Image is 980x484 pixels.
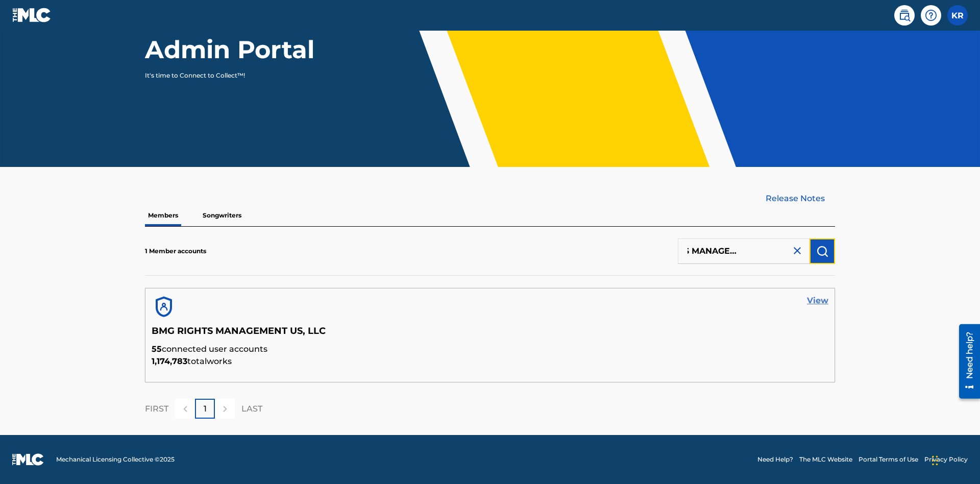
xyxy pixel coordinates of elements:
[947,5,968,26] div: User Menu
[152,344,162,354] span: 55
[951,320,980,404] iframe: Resource Center
[12,8,52,22] img: MLC Logo
[924,455,968,464] a: Privacy Policy
[152,343,828,355] p: connected user accounts
[932,445,938,476] div: Drag
[152,356,187,366] span: 1,174,783
[766,192,835,205] a: Release Notes
[859,455,918,464] a: Portal Terms of Use
[152,295,176,319] img: account
[799,455,852,464] a: The MLC Website
[241,403,262,415] p: LAST
[929,435,980,484] iframe: Chat Widget
[145,71,322,80] p: It's time to Connect to Collect™!
[56,455,175,464] span: Mechanical Licensing Collective © 2025
[145,247,206,256] p: 1 Member accounts
[757,455,793,464] a: Need Help?
[678,238,810,264] input: Search Members
[200,205,244,226] p: Songwriters
[925,9,937,21] img: help
[145,205,181,226] p: Members
[816,245,828,257] img: Search Works
[921,5,941,26] div: Help
[152,325,828,343] h5: BMG RIGHTS MANAGEMENT US, LLC
[791,245,803,257] img: close
[12,453,44,466] img: logo
[898,9,911,21] img: search
[145,403,168,415] p: FIRST
[152,355,828,368] p: total works
[807,295,828,307] a: View
[204,403,207,415] p: 1
[894,5,915,26] a: Public Search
